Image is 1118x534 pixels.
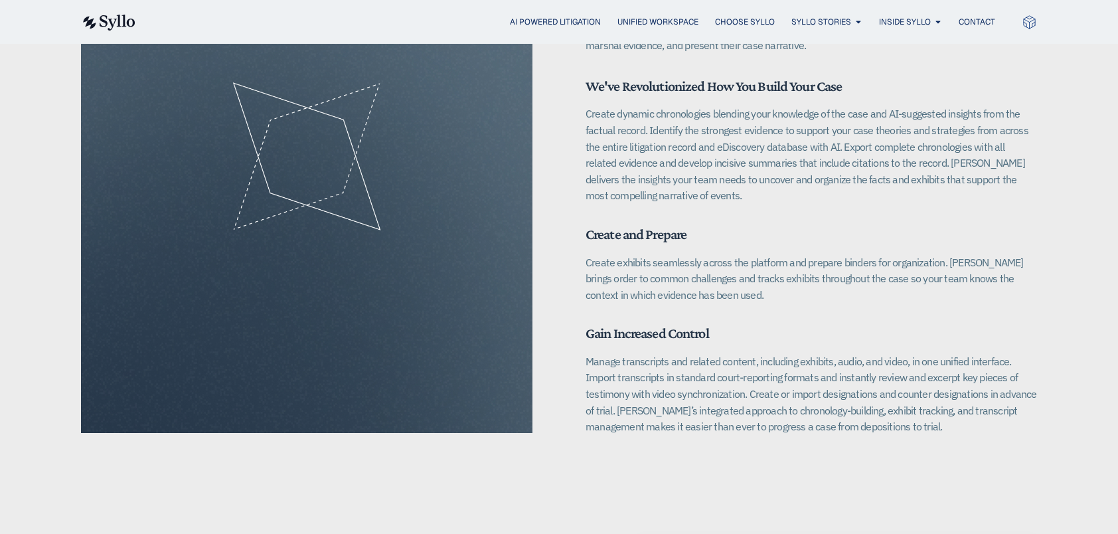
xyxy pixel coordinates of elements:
p: Manage transcripts and related content, including exhibits, audio, and video, in one unified inte... [586,353,1037,435]
a: Contact [959,16,995,28]
p: Create dynamic chronologies blending your knowledge of the case and AI-suggested insights from th... [586,106,1037,204]
img: syllo [81,15,135,31]
div: Menu Toggle [162,16,995,29]
span: We've Revolutionized How You Build Your Case [586,78,842,94]
a: Choose Syllo [715,16,775,28]
span: Create and Prepare [586,226,686,242]
nav: Menu [162,16,995,29]
a: AI Powered Litigation [510,16,601,28]
a: Inside Syllo [879,16,931,28]
p: Create exhibits seamlessly across the platform and prepare binders for organization. [PERSON_NAME... [586,254,1037,304]
span: Gain Increased Control [586,325,709,341]
a: Unified Workspace [617,16,698,28]
a: Syllo Stories [791,16,851,28]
